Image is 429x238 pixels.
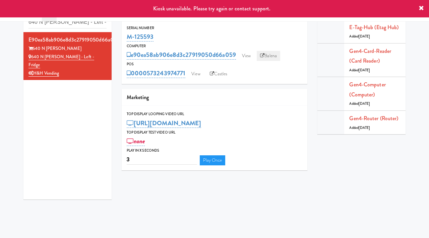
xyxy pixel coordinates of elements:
[127,69,186,78] a: 0000573243974771
[127,25,303,31] div: Serial Number
[127,93,149,101] span: Marketing
[349,114,398,122] a: Gen4-router (Router)
[349,68,370,73] span: Added
[127,147,303,154] div: Play in X seconds
[127,137,145,146] a: none
[349,34,370,39] span: Added
[188,69,203,79] a: View
[127,118,201,128] a: [URL][DOMAIN_NAME]
[127,111,303,117] div: Top Display Looping Video Url
[200,155,226,165] a: Play Once
[349,125,370,130] span: Added
[28,54,94,69] a: 640 N [PERSON_NAME] - Left - Fridge
[239,51,254,61] a: View
[349,23,399,31] a: E-tag-hub (Etag Hub)
[349,81,385,98] a: Gen4-computer (Computer)
[23,32,112,80] li: e90ea58ab906e8d3c27919050d66a059640 N [PERSON_NAME] 640 N [PERSON_NAME] - Left - FridgeH&H Vending
[127,61,303,68] div: POS
[206,69,231,79] a: Castles
[28,70,59,77] a: H&H Vending
[349,101,370,106] span: Added
[127,43,303,50] div: Computer
[127,32,154,42] a: M-125593
[359,125,370,130] span: [DATE]
[28,45,107,53] div: 640 N [PERSON_NAME]
[127,129,303,136] div: Top Display Test Video Url
[153,5,271,12] span: Kiosk unavailable. Please try again or contact support.
[28,35,107,45] div: e90ea58ab906e8d3c27919050d66a059
[127,50,236,60] a: e90ea58ab906e8d3c27919050d66a059
[359,68,370,73] span: [DATE]
[28,16,107,28] input: Search cabinets
[349,47,391,65] a: Gen4-card-reader (Card Reader)
[257,51,280,61] a: Balena
[359,34,370,39] span: [DATE]
[359,101,370,106] span: [DATE]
